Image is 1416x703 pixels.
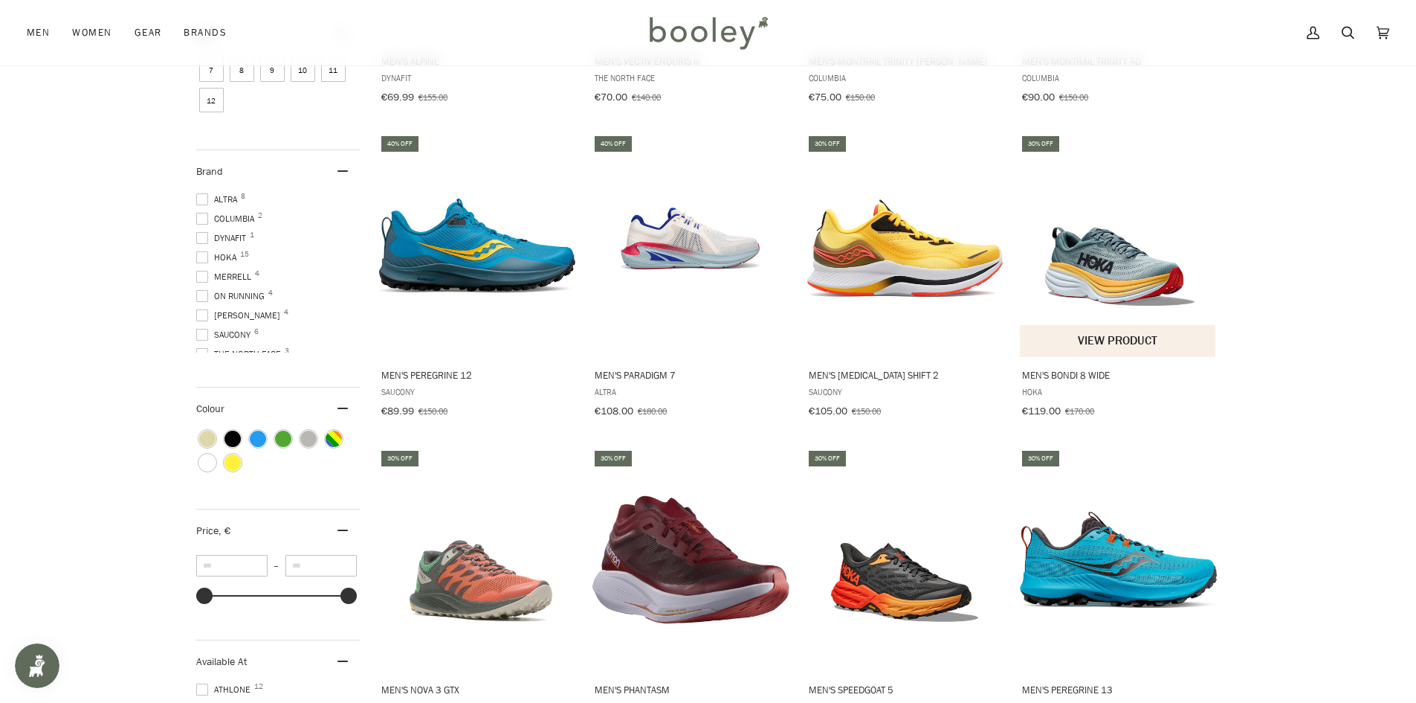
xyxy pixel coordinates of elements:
span: Size: 12 [199,88,224,112]
span: 6 [254,328,259,336]
div: 40% off [595,136,632,152]
span: – [268,559,285,572]
span: Men's Peregrine 12 [381,368,574,382]
span: Men's Bondi 8 Wide [1022,368,1215,382]
span: Brand [196,164,223,179]
span: 2 [258,212,262,219]
span: €90.00 [1022,90,1055,104]
span: Colour: Multicolour [326,431,342,447]
span: Colour: Blue [250,431,266,447]
span: Size: 9 [260,57,285,82]
span: Saucony [809,385,1001,398]
div: 40% off [381,136,418,152]
span: The North Face [196,347,285,361]
span: 3 [285,347,289,355]
img: Altra Men's Paradigm 7 White / Blue - Booley Galway [592,147,789,344]
img: Saucony Men's Endorphin Shift 2 Vizigold / Vizired - Booley Galway [806,147,1003,344]
span: Colour: Black [224,431,241,447]
span: Price [196,524,230,538]
span: €75.00 [809,90,841,104]
span: €155.00 [418,91,447,103]
span: €69.99 [381,90,414,104]
div: 30% off [809,136,846,152]
span: €150.00 [852,405,881,417]
div: 30% off [1022,136,1059,152]
span: €170.00 [1065,405,1094,417]
span: €89.99 [381,404,414,418]
span: Colour: Grey [300,431,317,447]
span: Men's Nova 3 GTX [381,683,574,696]
div: 30% off [809,451,846,466]
span: Athlone [196,683,255,696]
span: The North Face [595,71,787,84]
input: Maximum value [285,555,357,577]
div: 30% off [595,451,632,466]
span: Columbia [809,71,1001,84]
span: Brands [184,25,227,40]
span: 4 [284,309,288,316]
span: Merrell [196,270,256,283]
span: On Running [196,289,269,303]
span: Altra [595,385,787,398]
span: Colour: Beige [199,431,216,447]
span: Women [72,25,111,40]
a: Men's Peregrine 12 [379,134,576,423]
span: Size: 7 [199,57,224,82]
span: Hoka [1022,385,1215,398]
span: Altra [196,193,242,206]
a: Men's Bondi 8 Wide [1020,134,1217,423]
span: Colour: White [199,455,216,471]
span: Men's Paradigm 7 [595,368,787,382]
div: 30% off [381,451,418,466]
span: Saucony [196,328,255,341]
span: €150.00 [846,91,875,103]
span: Men's Speedgoat 5 [809,683,1001,696]
span: Colour: Yellow [224,455,241,471]
span: €108.00 [595,404,633,418]
input: Minimum value [196,555,268,577]
span: €70.00 [595,90,627,104]
span: , € [219,524,230,538]
iframe: Button to open loyalty program pop-up [15,643,59,688]
span: Size: 11 [321,57,346,82]
span: Men's [MEDICAL_DATA] Shift 2 [809,368,1001,382]
span: €150.00 [1059,91,1088,103]
span: DYNAFIT [196,231,250,245]
span: 12 [254,683,263,690]
span: [PERSON_NAME] [196,309,285,322]
span: Men's Peregrine 13 [1022,683,1215,696]
span: Columbia [1022,71,1215,84]
span: 4 [268,289,273,297]
img: Merrell Men's Nova 3 GTX Clay - Booley Galway [379,461,576,658]
img: Salomon Men's Phantasm Biking Red / Purple Heather / Vibrant Orange - Booley Galway [592,461,789,658]
span: €140.00 [632,91,661,103]
span: 1 [250,231,254,239]
span: €105.00 [809,404,847,418]
span: 15 [240,251,249,258]
span: Columbia [196,212,259,225]
span: Saucony [381,385,574,398]
img: Booley [643,11,773,54]
span: €119.00 [1022,404,1061,418]
img: Saucony Men's Peregrine 13 Agave / Basalt - Booley Galway [1020,461,1217,658]
span: Men's Phantasm [595,683,787,696]
span: Colour [196,402,236,416]
span: Hoka [196,251,241,264]
span: DYNAFIT [381,71,574,84]
span: €180.00 [638,405,667,417]
span: Gear [135,25,162,40]
span: Men [27,25,50,40]
button: View product [1020,325,1215,357]
span: Colour: Green [275,431,291,447]
span: €150.00 [418,405,447,417]
img: Hoka Men's Bondi 8 Wide Goblin Blue / Mountain Spring - Booley Galway [1020,147,1217,344]
span: Size: 8 [230,57,254,82]
span: Size: 10 [291,57,315,82]
a: Men's Paradigm 7 [592,134,789,423]
span: 8 [241,193,245,200]
span: Available At [196,655,247,669]
a: Men's Endorphin Shift 2 [806,134,1003,423]
span: 4 [255,270,259,277]
div: 30% off [1022,451,1059,466]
